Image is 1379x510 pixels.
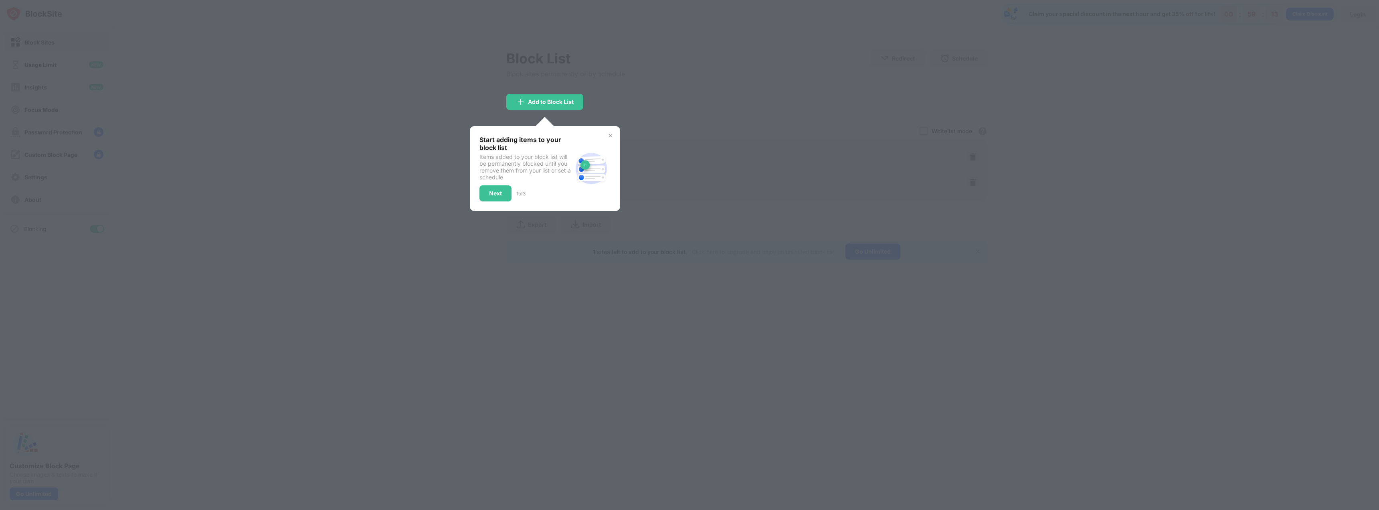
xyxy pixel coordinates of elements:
div: Next [489,190,502,197]
div: Items added to your block list will be permanently blocked until you remove them from your list o... [479,153,572,181]
div: 1 of 3 [516,191,526,197]
div: Start adding items to your block list [479,136,572,152]
img: x-button.svg [607,132,614,139]
div: Add to Block List [528,99,574,105]
img: block-site.svg [572,149,611,188]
